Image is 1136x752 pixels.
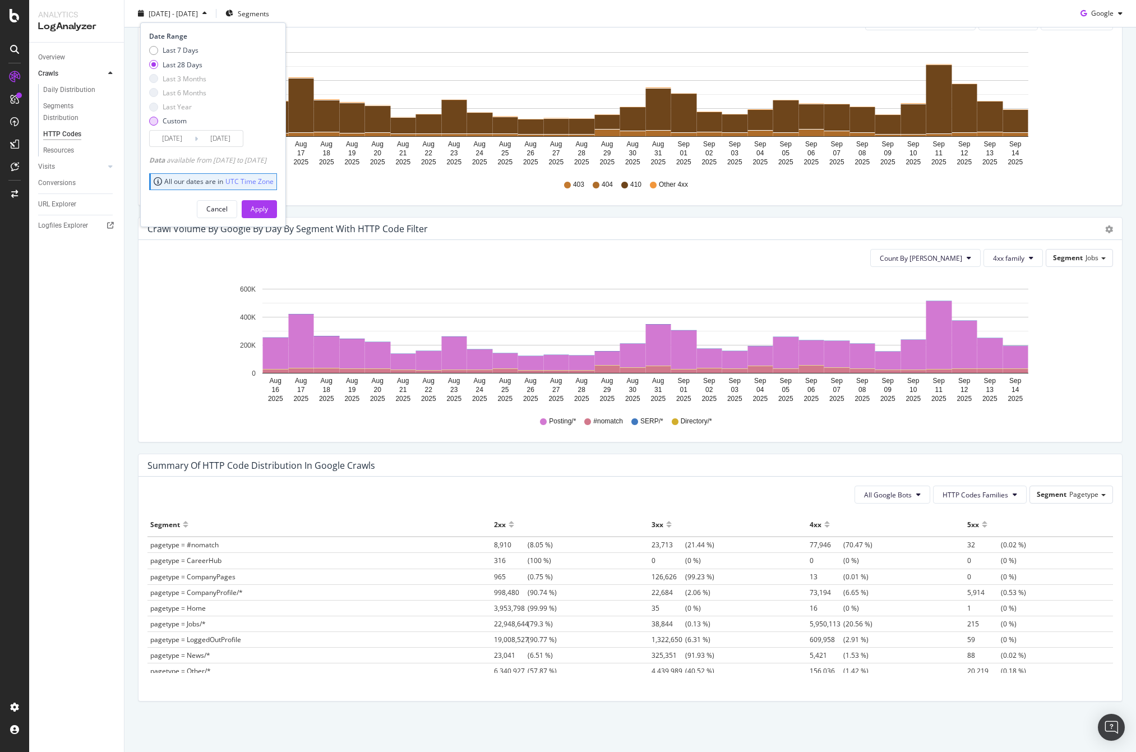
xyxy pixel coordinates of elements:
div: Overview [38,52,65,63]
div: Summary of HTTP Code Distribution in google crawls [147,460,375,471]
text: 29 [603,149,611,157]
text: Aug [448,140,460,148]
text: 2025 [1008,158,1023,166]
text: Aug [550,377,562,385]
text: 23 [450,149,458,157]
span: 0 [967,556,1001,565]
text: 27 [552,149,560,157]
text: Sep [703,140,715,148]
text: 2025 [752,158,768,166]
text: Aug [627,140,639,148]
div: 2xx [494,515,506,533]
span: 0 [810,556,843,565]
text: Sep [882,140,894,148]
div: Crawls [38,68,58,80]
text: Aug [525,377,537,385]
div: Cancel [206,204,228,214]
span: (0.75 %) [494,572,553,582]
text: 08 [858,386,866,394]
text: 2025 [752,395,768,403]
button: Count By [PERSON_NAME] [870,249,981,267]
text: 05 [782,386,790,394]
span: pagetype = CompanyPages [150,572,235,582]
text: Aug [270,377,281,385]
text: 08 [858,149,866,157]
text: Aug [652,377,664,385]
span: Google [1091,8,1114,18]
text: Sep [703,377,715,385]
text: Sep [933,140,945,148]
span: 77,946 [810,540,843,550]
text: 2025 [650,395,666,403]
text: 2025 [880,158,895,166]
span: 0 [652,556,685,565]
text: 200K [240,342,256,349]
span: (2.06 %) [652,588,710,597]
text: 2025 [370,158,385,166]
text: 2025 [701,158,717,166]
text: 26 [527,149,535,157]
text: 21 [399,149,407,157]
a: Daily Distribution [43,84,116,96]
text: 2025 [599,158,615,166]
text: 2025 [803,395,819,403]
text: 2025 [957,395,972,403]
div: Last 6 Months [149,88,206,98]
text: 14 [1012,149,1019,157]
text: 2025 [855,395,870,403]
text: 07 [833,149,841,157]
text: Aug [321,140,333,148]
text: 2025 [421,395,436,403]
text: 05 [782,149,790,157]
text: 30 [629,386,637,394]
text: 27 [552,386,560,394]
text: Sep [984,377,996,385]
text: 2025 [906,395,921,403]
span: (0.53 %) [967,588,1026,597]
text: Aug [550,140,562,148]
text: 24 [476,386,484,394]
span: 73,194 [810,588,843,597]
div: Daily Distribution [43,84,95,96]
text: Aug [423,140,435,148]
span: 23,713 [652,540,685,550]
text: 2025 [650,158,666,166]
text: 13 [986,386,994,394]
text: 2025 [855,158,870,166]
text: Sep [856,140,869,148]
span: 404 [602,180,613,190]
text: 2025 [574,158,589,166]
span: 965 [494,572,528,582]
text: 28 [578,149,586,157]
span: (0 %) [967,556,1017,565]
div: A chart. [147,276,1105,406]
text: 2025 [982,395,998,403]
text: 2025 [319,395,334,403]
text: 14 [1012,386,1019,394]
text: 2025 [625,395,640,403]
text: 02 [705,149,713,157]
text: 2025 [931,395,946,403]
text: Sep [933,377,945,385]
span: [DATE] - [DATE] [149,8,198,18]
button: Segments [221,4,274,22]
span: 998,480 [494,588,528,597]
span: Segments [238,8,269,18]
text: 2025 [778,158,793,166]
text: Sep [907,377,920,385]
span: (0 %) [810,556,859,565]
text: Sep [831,377,843,385]
span: (0 %) [652,556,701,565]
text: 2025 [344,395,359,403]
text: 2025 [701,395,717,403]
div: available from [DATE] to [DATE] [149,155,266,165]
div: Visits [38,161,55,173]
div: 4xx [810,515,821,533]
text: Sep [907,140,920,148]
div: Last 28 Days [149,59,206,69]
span: (90.74 %) [494,588,557,597]
text: 600K [240,285,256,293]
span: (6.65 %) [810,588,869,597]
text: 2025 [727,395,742,403]
a: Overview [38,52,116,63]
